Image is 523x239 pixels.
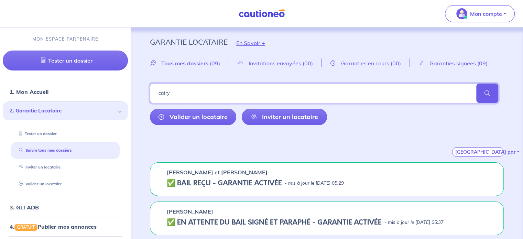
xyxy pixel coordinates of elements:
[10,223,97,230] a: 4.GRATUITPublier mes annonces
[249,60,301,67] span: Invitations envoyées
[384,219,444,226] p: - mis à jour le [DATE] 05:37
[236,9,287,18] img: Cautioneo
[3,51,128,70] a: Tester un dossier
[16,148,72,153] a: Suivre tous mes dossiers
[445,5,515,22] button: illu_account_valid_menu.svgMon compte
[3,101,128,120] div: 2. Garantie Locataire
[429,60,476,67] span: Garanties signées
[470,10,502,18] p: Mon compte
[3,200,128,214] div: 3. GLI ADB
[32,36,99,42] p: MON ESPACE PARTENAIRE
[16,165,61,170] a: Inviter un locataire
[229,60,322,66] a: Invitations envoyées(00)
[10,107,116,115] span: 2. Garantie Locataire
[167,168,268,176] p: [PERSON_NAME] et [PERSON_NAME]
[11,162,120,173] div: Inviter un locataire
[150,109,236,125] a: Valider un locataire
[161,60,208,67] span: Tous mes dossiers
[167,207,213,216] p: [PERSON_NAME]
[341,60,389,67] span: Garanties en cours
[410,60,496,66] a: Garanties signées(09)
[11,178,120,190] div: Valider un locataire
[10,88,48,95] a: 1. Mon Accueil
[456,8,467,19] img: illu_account_valid_menu.svg
[150,60,229,66] a: Tous mes dossiers(09)
[167,179,282,187] h5: ✅ BAIL REÇU - GARANTIE ACTIVÉE
[322,60,410,66] a: Garanties en cours(00)
[150,83,498,103] input: Rechercher par nom / prénom / mail du locataire
[150,36,228,48] p: Garantie Locataire
[210,60,220,67] span: (09)
[10,204,39,211] a: 3. GLI ADB
[476,84,498,103] span: search
[167,218,382,227] h5: ✅️️️ EN ATTENTE DU BAIL SIGNÉ ET PARAPHÉ - GARANTIE ACTIVÉE
[285,180,344,187] p: - mis à jour le [DATE] 05:29
[242,109,327,125] a: Inviter un locataire
[16,131,57,136] a: Tester un dossier
[167,218,487,227] div: state: CONTRACT-SIGNED, Context: NOT-LESSOR,IS-GL-CAUTION
[452,147,504,157] button: [GEOGRAPHIC_DATA] par
[11,145,120,156] div: Suivre tous mes dossiers
[167,179,487,187] div: state: CONTRACT-VALIDATED, Context: NOT-LESSOR,IS-GL-CAUTION
[477,60,488,67] span: (09)
[3,85,128,99] div: 1. Mon Accueil
[11,128,120,140] div: Tester un dossier
[16,182,62,186] a: Valider un locataire
[228,33,274,53] button: En Savoir +
[391,60,401,67] span: (00)
[3,220,128,233] div: 4.GRATUITPublier mes annonces
[303,60,313,67] span: (00)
